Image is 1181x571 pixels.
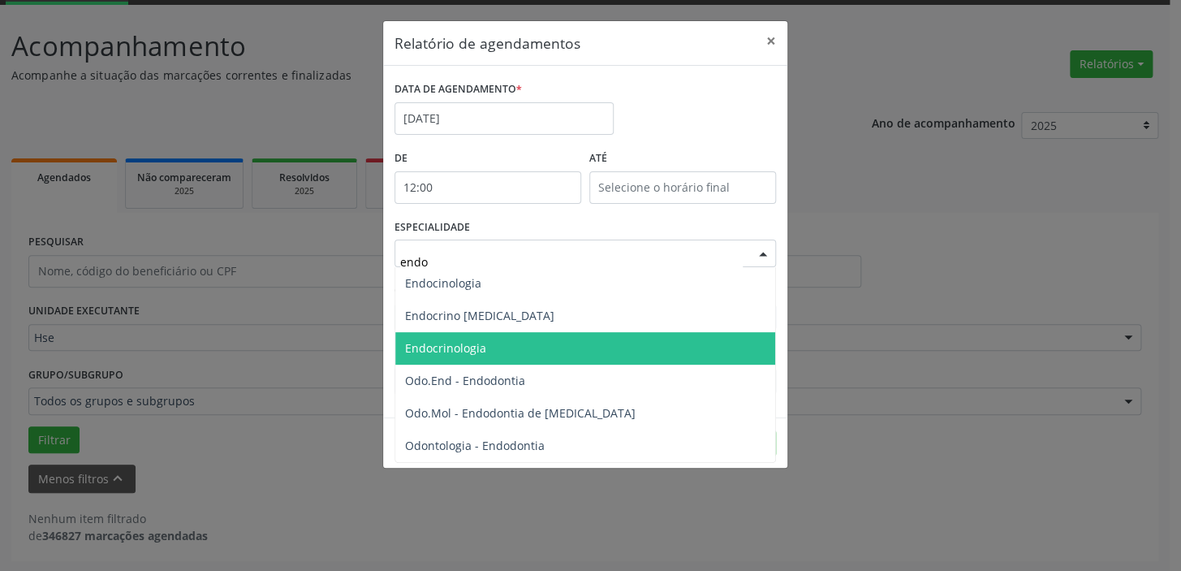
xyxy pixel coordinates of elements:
[394,102,614,135] input: Selecione uma data ou intervalo
[405,275,481,291] span: Endocinologia
[405,438,545,453] span: Odontologia - Endodontia
[589,146,776,171] label: ATÉ
[394,171,581,204] input: Selecione o horário inicial
[405,373,525,388] span: Odo.End - Endodontia
[589,171,776,204] input: Selecione o horário final
[394,215,470,240] label: ESPECIALIDADE
[400,245,743,278] input: Seleciona uma especialidade
[394,32,580,54] h5: Relatório de agendamentos
[755,21,787,61] button: Close
[405,340,486,356] span: Endocrinologia
[394,77,522,102] label: DATA DE AGENDAMENTO
[405,308,554,323] span: Endocrino [MEDICAL_DATA]
[394,146,581,171] label: De
[405,405,636,421] span: Odo.Mol - Endodontia de [MEDICAL_DATA]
